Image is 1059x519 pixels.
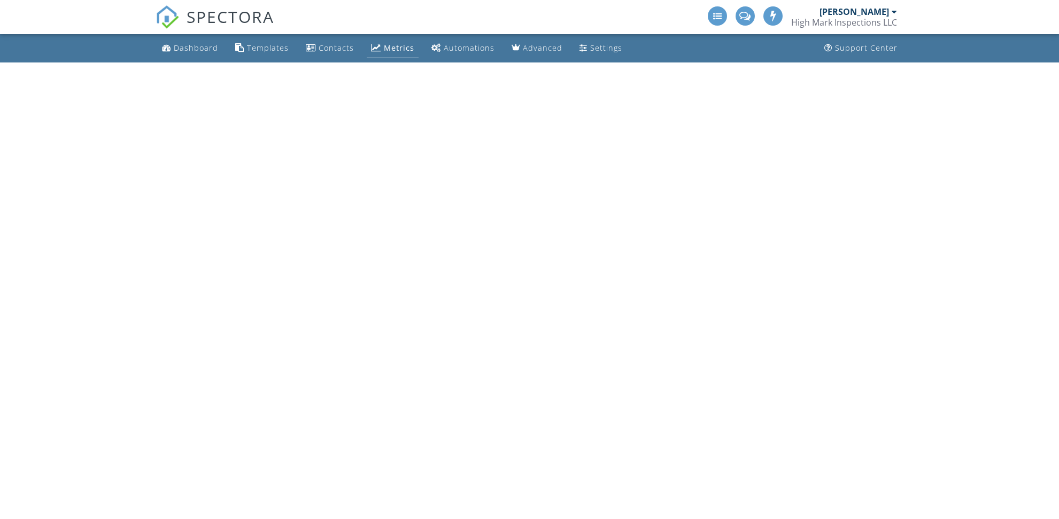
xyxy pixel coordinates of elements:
[820,38,902,58] a: Support Center
[231,38,293,58] a: Templates
[174,43,218,53] div: Dashboard
[427,38,499,58] a: Automations (Advanced)
[384,43,414,53] div: Metrics
[158,38,222,58] a: Dashboard
[247,43,289,53] div: Templates
[302,38,358,58] a: Contacts
[319,43,354,53] div: Contacts
[835,43,898,53] div: Support Center
[820,6,889,17] div: [PERSON_NAME]
[156,14,274,37] a: SPECTORA
[523,43,562,53] div: Advanced
[187,5,274,28] span: SPECTORA
[444,43,494,53] div: Automations
[791,17,897,28] div: High Mark Inspections LLC
[367,38,419,58] a: Metrics
[590,43,622,53] div: Settings
[156,5,179,29] img: The Best Home Inspection Software - Spectora
[507,38,567,58] a: Advanced
[575,38,627,58] a: Settings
